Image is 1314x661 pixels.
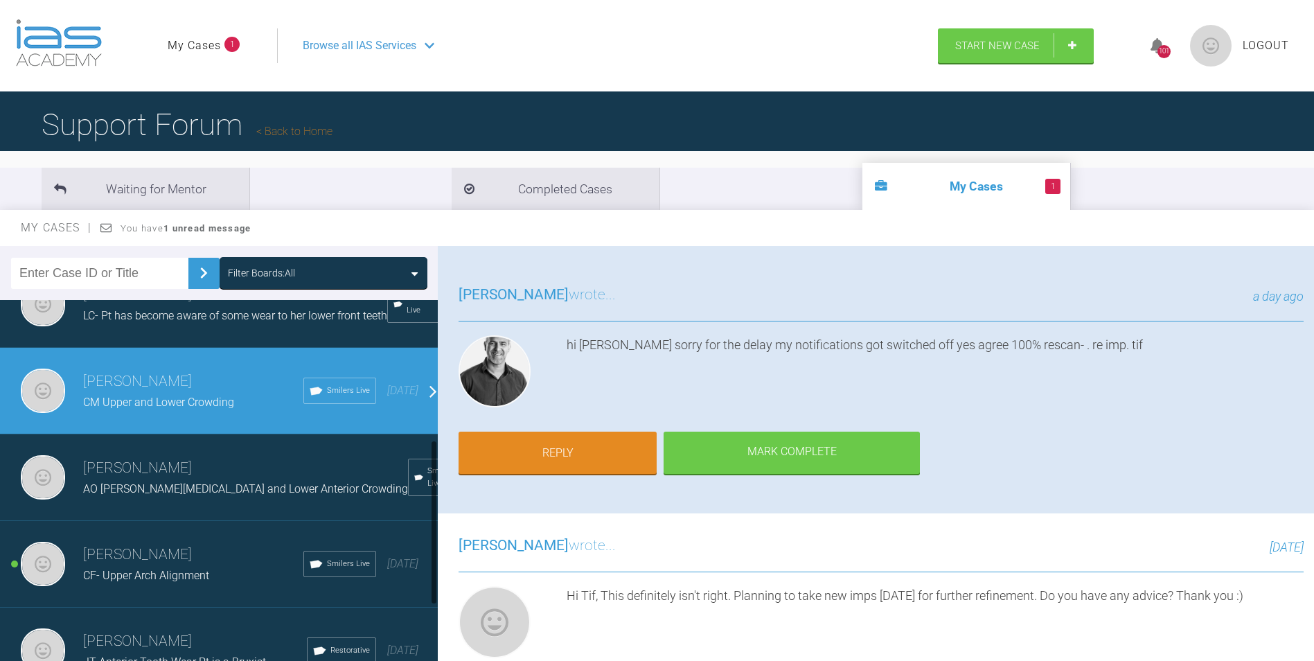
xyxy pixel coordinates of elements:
[387,644,418,657] span: [DATE]
[1243,37,1289,55] a: Logout
[163,223,251,233] strong: 1 unread message
[83,543,303,567] h3: [PERSON_NAME]
[327,558,370,570] span: Smilers Live
[452,168,659,210] li: Completed Cases
[83,457,408,480] h3: [PERSON_NAME]
[459,335,531,407] img: Tif Qureshi
[224,37,240,52] span: 1
[83,396,234,409] span: CM Upper and Lower Crowding
[11,258,188,289] input: Enter Case ID or Title
[256,125,332,138] a: Back to Home
[1253,289,1304,303] span: a day ago
[862,163,1070,210] li: My Cases
[16,19,102,67] img: logo-light.3e3ef733.png
[42,100,332,149] h1: Support Forum
[83,482,408,495] span: AO [PERSON_NAME][MEDICAL_DATA] and Lower Anterior Crowding
[21,542,65,586] img: Emily Lawton
[387,557,418,570] span: [DATE]
[1045,179,1060,194] span: 1
[83,370,303,394] h3: [PERSON_NAME]
[567,335,1304,413] div: hi [PERSON_NAME] sorry for the delay my notifications got switched off yes agree 100% rescan- . r...
[955,39,1040,52] span: Start New Case
[42,168,249,210] li: Waiting for Mentor
[83,630,307,653] h3: [PERSON_NAME]
[327,385,370,397] span: Smilers Live
[938,28,1094,63] a: Start New Case
[459,586,531,658] img: Emily Lawton
[459,286,569,303] span: [PERSON_NAME]
[1157,45,1171,58] div: 101
[83,569,209,582] span: CF- Upper Arch Alignment
[459,283,616,307] h3: wrote...
[21,221,92,234] span: My Cases
[664,432,920,475] div: Mark Complete
[387,384,418,397] span: [DATE]
[330,644,370,657] span: Restorative
[1270,540,1304,554] span: [DATE]
[21,455,65,500] img: Emily Lawton
[168,37,221,55] a: My Cases
[83,309,387,322] span: LC- Pt has become aware of some wear to her lower front teeth
[228,265,295,281] div: Filter Boards: All
[303,37,416,55] span: Browse all IAS Services
[459,432,657,475] a: Reply
[121,223,251,233] span: You have
[427,465,459,490] span: Smilers Live
[21,369,65,413] img: Emily Lawton
[459,537,569,554] span: [PERSON_NAME]
[407,292,438,317] span: Smilers Live
[459,534,616,558] h3: wrote...
[21,282,65,326] img: Emily Lawton
[1190,25,1232,67] img: profile.png
[193,262,215,284] img: chevronRight.28bd32b0.svg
